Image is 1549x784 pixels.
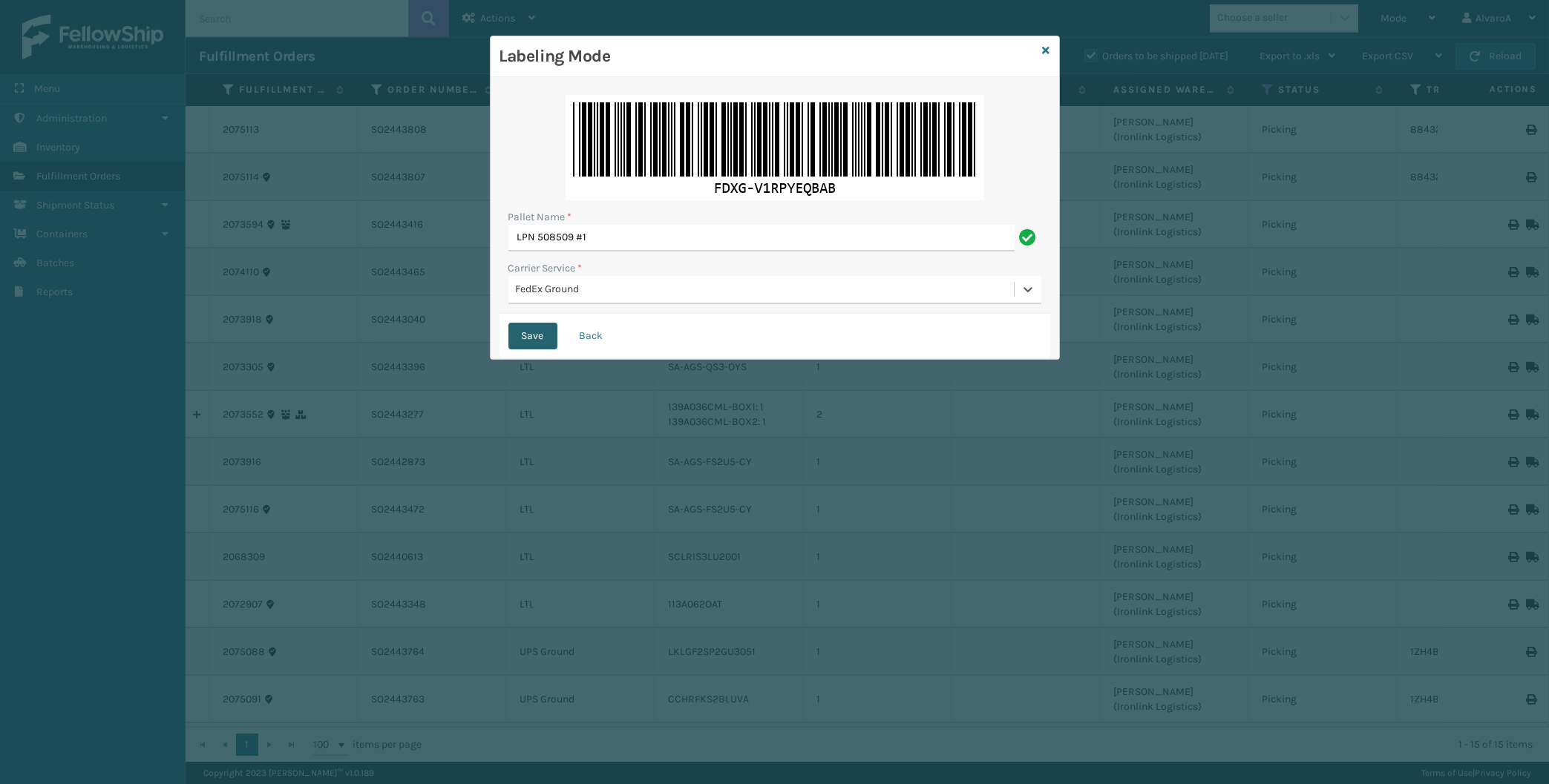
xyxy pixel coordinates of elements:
[508,209,572,225] label: Pallet Name
[566,95,984,200] img: LCxqMAAAAASUVORK5CYII=
[508,260,583,276] label: Carrier Service
[566,323,617,349] button: Back
[500,45,1037,67] h3: Labeling Mode
[516,282,1015,297] div: FedEx Ground
[508,323,557,349] button: Save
